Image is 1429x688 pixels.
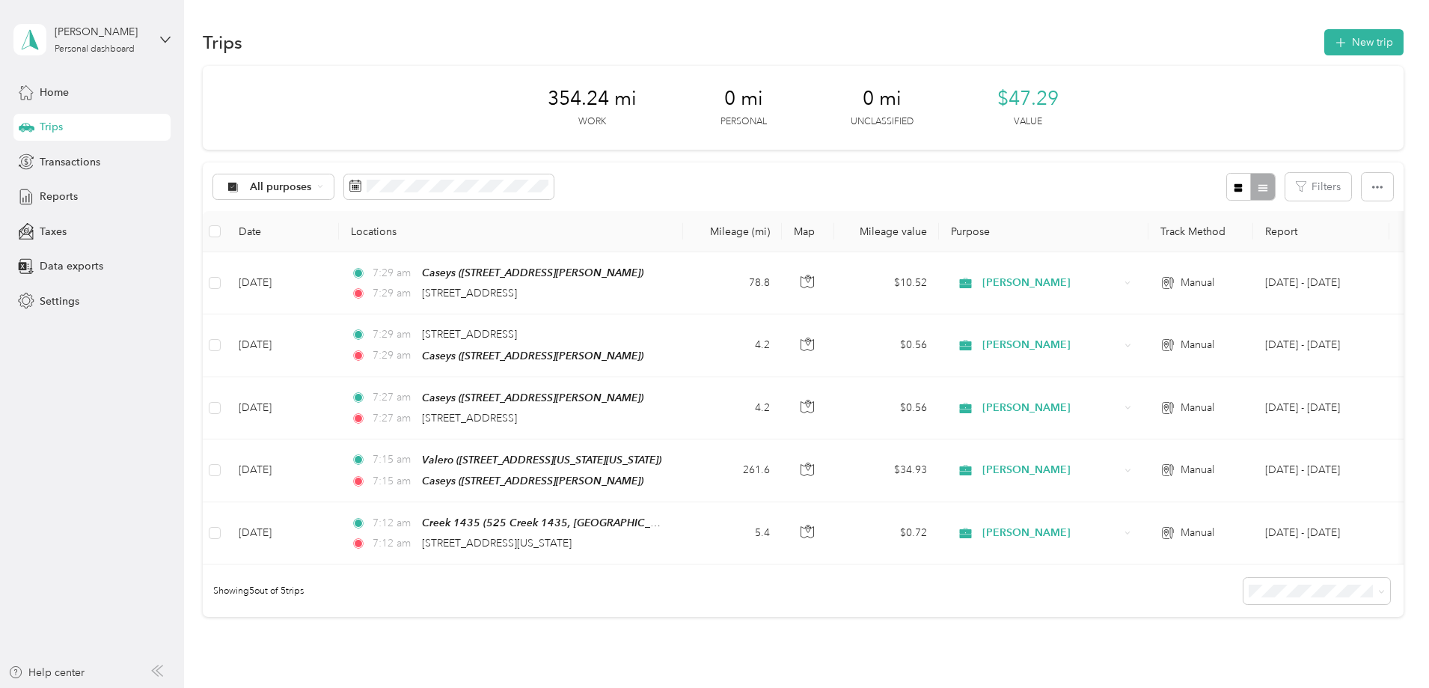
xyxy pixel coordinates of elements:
span: Caseys ([STREET_ADDRESS][PERSON_NAME]) [422,475,643,487]
span: [STREET_ADDRESS][US_STATE] [422,537,572,550]
td: $0.56 [834,314,939,377]
span: [PERSON_NAME] [982,400,1119,416]
span: 7:12 am [373,515,415,532]
td: Aug 16 - 31, 2025 [1253,314,1389,377]
p: Unclassified [851,115,914,129]
span: 354.24 mi [548,87,637,111]
span: Manual [1181,337,1214,353]
th: Track Method [1148,211,1253,252]
td: Aug 16 - 31, 2025 [1253,439,1389,502]
span: [PERSON_NAME] [982,462,1119,478]
td: $0.56 [834,377,939,439]
th: Mileage (mi) [683,211,782,252]
span: 7:29 am [373,347,415,364]
td: Aug 16 - 31, 2025 [1253,502,1389,564]
button: Help center [8,665,85,681]
span: [STREET_ADDRESS] [422,412,517,424]
span: Valero ([STREET_ADDRESS][US_STATE][US_STATE]) [422,454,661,466]
span: 7:15 am [373,451,415,468]
td: 5.4 [683,502,782,564]
span: Showing 5 out of 5 trips [203,585,304,598]
p: Value [1014,115,1042,129]
span: 7:27 am [373,410,415,427]
span: 0 mi [863,87,902,111]
span: All purposes [250,182,312,192]
h1: Trips [203,34,242,50]
td: $10.52 [834,252,939,314]
span: Manual [1181,275,1214,291]
div: [PERSON_NAME] [55,24,148,40]
div: Personal dashboard [55,45,135,54]
td: Aug 16 - 31, 2025 [1253,377,1389,439]
td: 78.8 [683,252,782,314]
span: [PERSON_NAME] [982,525,1119,541]
td: 4.2 [683,314,782,377]
span: Manual [1181,462,1214,478]
span: 7:27 am [373,389,415,406]
span: [PERSON_NAME] [982,337,1119,353]
span: Reports [40,189,78,204]
span: Caseys ([STREET_ADDRESS][PERSON_NAME]) [422,392,643,404]
span: Caseys ([STREET_ADDRESS][PERSON_NAME]) [422,350,643,362]
th: Date [227,211,339,252]
td: [DATE] [227,252,339,314]
button: New trip [1324,29,1404,55]
th: Report [1253,211,1389,252]
th: Locations [339,211,683,252]
td: $0.72 [834,502,939,564]
td: [DATE] [227,314,339,377]
td: 261.6 [683,439,782,502]
span: 0 mi [724,87,763,111]
th: Mileage value [834,211,939,252]
th: Purpose [939,211,1148,252]
span: [PERSON_NAME] [982,275,1119,291]
td: [DATE] [227,377,339,439]
td: $34.93 [834,439,939,502]
span: Transactions [40,154,100,170]
span: Taxes [40,224,67,240]
span: 7:12 am [373,535,415,552]
td: [DATE] [227,439,339,502]
td: Aug 16 - 31, 2025 [1253,252,1389,314]
th: Map [782,211,834,252]
span: Home [40,85,69,100]
td: [DATE] [227,502,339,564]
p: Work [578,115,606,129]
span: Trips [40,119,63,135]
span: Caseys ([STREET_ADDRESS][PERSON_NAME]) [422,267,643,278]
span: 7:29 am [373,285,415,302]
span: 7:29 am [373,326,415,343]
span: Data exports [40,258,103,274]
span: Manual [1181,400,1214,416]
span: [STREET_ADDRESS] [422,287,517,299]
span: Creek 1435 (525 Creek 1435, [GEOGRAPHIC_DATA], [US_STATE]) [422,517,740,529]
span: $47.29 [997,87,1059,111]
span: [STREET_ADDRESS] [422,328,517,341]
span: Manual [1181,525,1214,541]
span: Settings [40,293,79,309]
span: 7:29 am [373,265,415,281]
p: Personal [720,115,767,129]
button: Filters [1285,173,1351,201]
td: 4.2 [683,377,782,439]
iframe: Everlance-gr Chat Button Frame [1345,604,1429,688]
span: 7:15 am [373,473,415,490]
